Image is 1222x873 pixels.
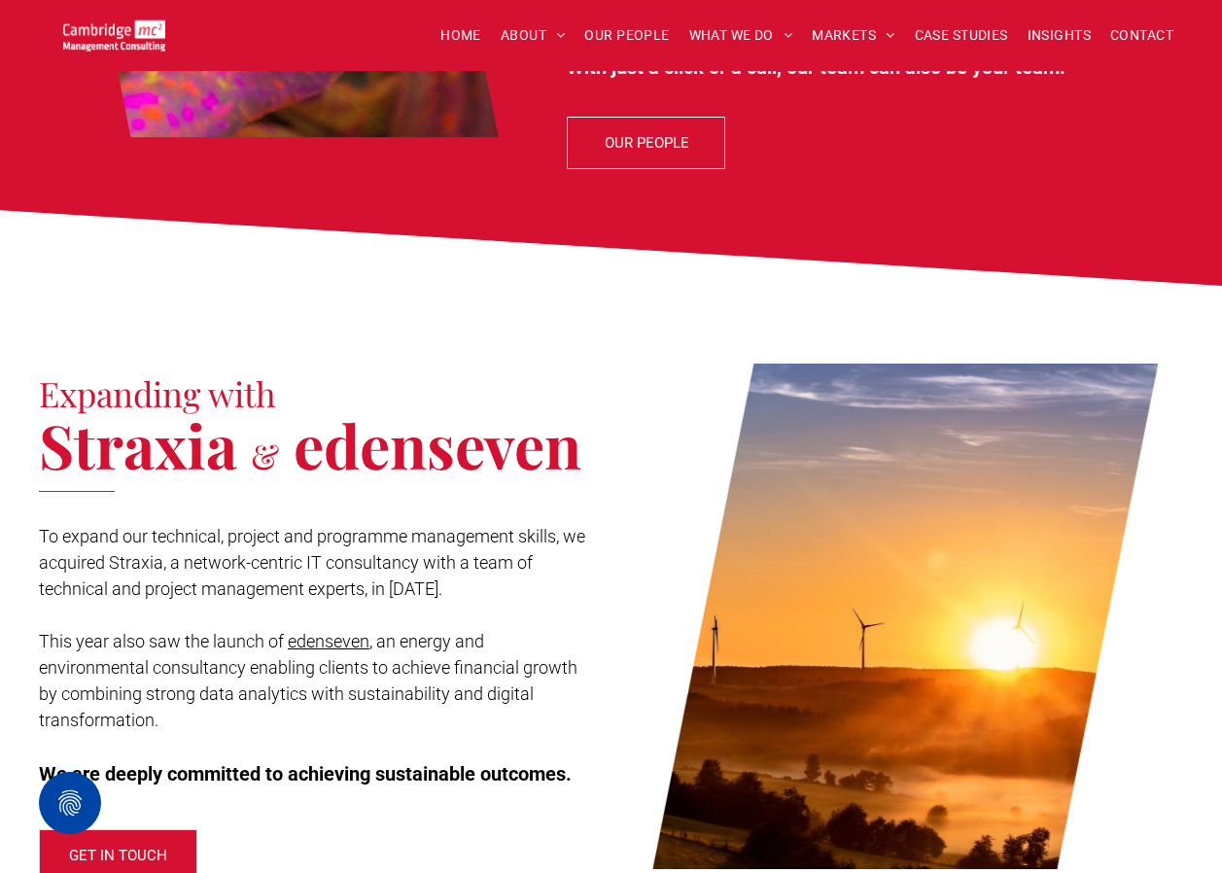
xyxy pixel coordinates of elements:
[605,119,689,167] span: OUR PEOPLE
[567,117,725,169] a: OUR PEOPLE
[63,19,165,52] img: Go to Homepage
[1018,20,1100,51] a: INSIGHTS
[39,762,572,786] span: We are deeply committed to achieving sustainable outcomes.
[63,22,165,43] a: Your Business Transformed | Cambridge Management Consulting
[1100,20,1183,51] a: CONTACT
[628,364,1183,869] a: Our Foundation | About | Cambridge Management Consulting
[39,404,237,485] span: Straxia
[39,631,577,730] span: , an energy and environmental consultancy enabling clients to achieve financial growth by combini...
[575,20,679,51] a: OUR PEOPLE
[294,404,581,485] span: edenseven
[431,20,491,51] a: HOME
[905,20,1018,51] a: CASE STUDIES
[680,20,803,51] a: WHAT WE DO
[288,631,369,651] a: edenseven
[39,631,284,651] span: This year also saw the launch of
[491,20,576,51] a: ABOUT
[802,20,904,51] a: MARKETS
[39,526,585,599] span: To expand our technical, project and programme management skills, we acquired Straxia, a network-...
[39,370,276,416] span: Expanding with
[251,433,279,478] span: &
